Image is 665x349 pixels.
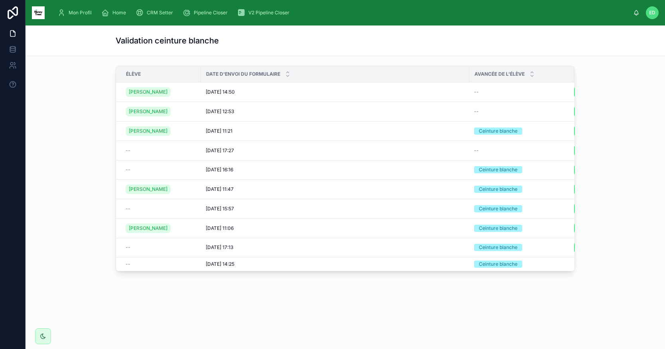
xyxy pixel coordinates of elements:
span: -- [126,206,130,212]
span: -- [126,244,130,251]
span: [DATE] 14:25 [206,261,234,267]
span: [DATE] 17:27 [206,147,234,154]
span: [PERSON_NAME] [129,128,167,134]
div: Ceinture blanche [479,186,517,193]
a: Mon Profil [55,6,97,20]
a: [PERSON_NAME] [126,126,171,136]
span: [DATE] 11:21 [206,128,232,134]
span: ED [649,10,655,16]
span: Mon Profil [69,10,92,16]
span: [PERSON_NAME] [129,225,167,231]
span: Avancée de l'élève [474,71,525,77]
span: CRM Setter [147,10,173,16]
span: Date d'envoi du formulaire [206,71,280,77]
span: [PERSON_NAME] [129,186,167,192]
span: [DATE] 15:57 [206,206,234,212]
span: -- [126,147,130,154]
span: -- [474,147,479,154]
span: [DATE] 11:47 [206,186,234,192]
a: Ouvrir le lien [574,144,620,157]
a: Ouvrir le lien [574,202,620,215]
h1: Validation ceinture blanche [116,35,219,46]
span: -- [474,89,479,95]
a: Ouvrir le lien [574,222,620,235]
a: V2 Pipeline Closer [235,6,295,20]
a: [PERSON_NAME] [126,184,171,194]
a: Ouvrir le lien [574,86,620,98]
div: Ceinture blanche [479,127,517,135]
a: Ouvrir le lien [574,164,620,176]
a: Pipeline Closer [180,6,233,20]
div: Ceinture blanche [479,261,517,268]
a: [PERSON_NAME] [126,87,171,97]
a: CRM Setter [133,6,179,20]
span: -- [126,261,130,267]
a: Ouvrir le lien [574,105,620,118]
div: Ceinture blanche [479,225,517,232]
span: -- [574,261,579,267]
a: [PERSON_NAME] [126,107,171,116]
span: V2 Pipeline Closer [248,10,289,16]
div: Ceinture blanche [479,244,517,251]
span: [DATE] 16:16 [206,167,233,173]
span: [PERSON_NAME] [129,89,167,95]
div: scrollable content [51,4,633,22]
span: [DATE] 12:53 [206,108,234,115]
span: [DATE] 17:13 [206,244,233,251]
span: [PERSON_NAME] [129,108,167,115]
span: Pipeline Closer [194,10,228,16]
span: Élève [126,71,141,77]
img: App logo [32,6,45,19]
a: [PERSON_NAME] [126,224,171,233]
span: [DATE] 14:50 [206,89,235,95]
span: [DATE] 11:06 [206,225,234,231]
a: Ouvrir le lien [574,183,620,196]
a: Ouvrir le lien [574,241,620,254]
span: Home [112,10,126,16]
div: Ceinture blanche [479,166,517,173]
div: Ceinture blanche [479,205,517,212]
span: -- [126,167,130,173]
a: Home [99,6,132,20]
a: Ouvrir le lien [574,125,620,137]
span: -- [474,108,479,115]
